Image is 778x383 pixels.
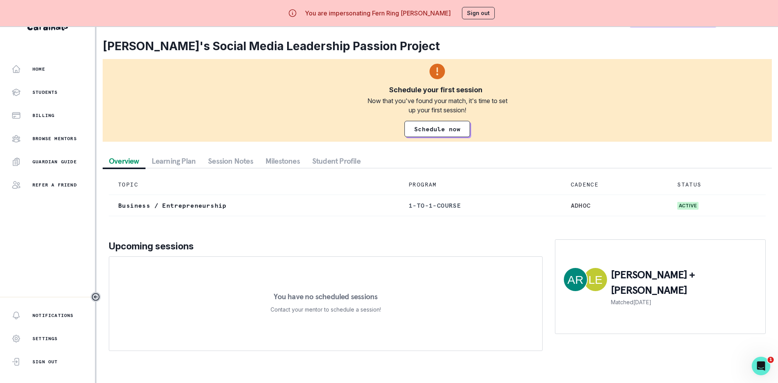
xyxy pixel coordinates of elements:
p: Upcoming sessions [109,239,543,253]
p: Settings [32,336,58,342]
p: Notifications [32,312,74,319]
p: Matched [DATE] [611,298,758,306]
p: Billing [32,112,54,119]
p: Sign Out [32,359,58,365]
button: Student Profile [306,154,367,168]
span: active [677,202,699,210]
h2: [PERSON_NAME]'s Social Media Leadership Passion Project [103,39,772,53]
p: Students [32,89,58,95]
button: Sign out [462,7,495,19]
p: You have no scheduled sessions [274,293,377,300]
span: 1 [768,357,774,363]
td: adhoc [562,195,668,216]
td: TOPIC [109,175,399,195]
button: Learning Plan [145,154,202,168]
button: Toggle sidebar [91,292,101,302]
td: STATUS [668,175,766,195]
p: [PERSON_NAME] + [PERSON_NAME] [611,267,758,298]
p: Refer a friend [32,182,77,188]
td: Business / Entrepreneurship [109,195,399,216]
td: PROGRAM [399,175,562,195]
p: You are impersonating Fern Ring [PERSON_NAME] [305,8,451,18]
td: 1-to-1-course [399,195,562,216]
button: Session Notes [202,154,259,168]
div: Schedule your first session [389,85,482,95]
img: Lexie Elkind [584,268,607,291]
div: Now that you've found your match, it's time to set up your first session! [363,96,511,115]
p: Guardian Guide [32,159,77,165]
a: Schedule now [404,121,470,137]
td: CADENCE [562,175,668,195]
button: Milestones [259,154,306,168]
p: Browse Mentors [32,136,77,142]
iframe: Intercom live chat [752,357,770,375]
button: Overview [103,154,145,168]
img: Alexandra Roe [564,268,587,291]
p: Contact your mentor to schedule a session! [271,305,381,314]
p: Home [32,66,45,72]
